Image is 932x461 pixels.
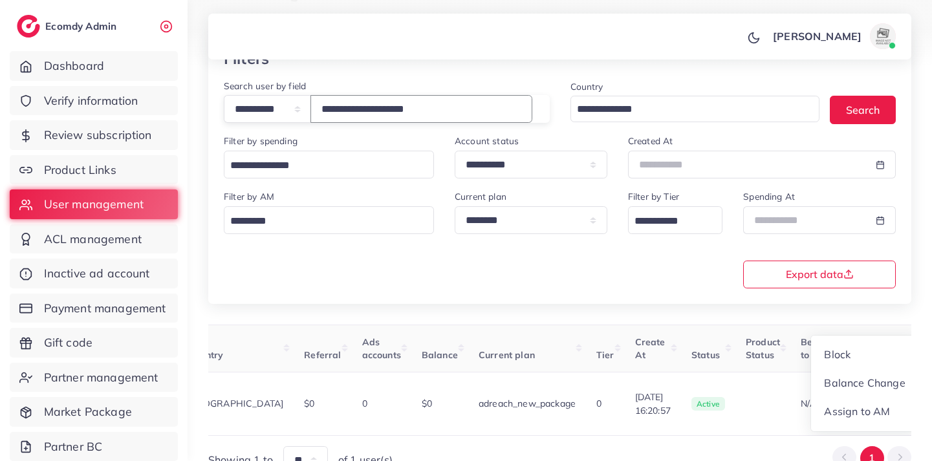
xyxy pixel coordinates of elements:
a: Market Package [10,397,178,427]
span: Partner BC [44,438,103,455]
a: [PERSON_NAME]avatar [766,23,901,49]
span: Payment management [44,300,166,317]
span: Gift code [44,334,92,351]
div: Search for option [224,206,434,234]
div: Search for option [628,206,723,234]
span: active [691,397,725,411]
a: Verify information [10,86,178,116]
a: User management [10,189,178,219]
button: Search [830,96,896,123]
img: avatar [870,23,896,49]
label: Created At [628,134,673,147]
input: Search for option [572,100,803,120]
span: Inactive ad account [44,265,150,282]
a: Partner management [10,363,178,392]
span: Current plan [479,349,535,361]
span: Verify information [44,92,138,109]
label: Search user by field [224,80,306,92]
span: Belong to AM [801,336,832,361]
span: [GEOGRAPHIC_DATA] [189,398,284,409]
span: [DATE] 16:20:57 [635,391,671,417]
div: Search for option [224,151,434,178]
label: Filter by AM [224,190,274,203]
span: Assign to AM [824,405,890,418]
label: Current plan [455,190,506,203]
a: Gift code [10,328,178,358]
span: Dashboard [44,58,104,74]
span: N/A [801,398,816,409]
a: Payment management [10,294,178,323]
span: Product Status [746,336,780,361]
span: Tier [596,349,614,361]
span: Referral [304,349,341,361]
img: logo [17,15,40,38]
span: Partner management [44,369,158,386]
label: Account status [455,134,519,147]
a: Review subscription [10,120,178,150]
span: Ads accounts [362,336,401,361]
span: Export data [786,269,854,279]
a: logoEcomdy Admin [17,15,120,38]
label: Filter by Tier [628,190,679,203]
span: $0 [304,398,314,409]
a: Inactive ad account [10,259,178,288]
span: Status [691,349,720,361]
input: Search for option [630,211,706,231]
span: adreach_new_package [479,398,576,409]
a: ACL management [10,224,178,254]
span: ACL management [44,231,142,248]
span: Market Package [44,403,132,420]
button: Export data [743,261,896,288]
span: Balance Change [824,376,905,389]
a: Dashboard [10,51,178,81]
input: Search for option [226,211,417,231]
span: Block [824,348,851,361]
span: Create At [635,336,666,361]
span: $0 [422,398,432,409]
span: 0 [596,398,601,409]
span: Product Links [44,162,116,178]
h3: Filters [224,49,269,68]
h2: Ecomdy Admin [45,20,120,32]
label: Country [570,80,603,93]
span: Balance [422,349,458,361]
label: Filter by spending [224,134,298,147]
p: [PERSON_NAME] [773,28,862,44]
span: 0 [362,398,367,409]
span: User management [44,196,144,213]
label: Spending At [743,190,795,203]
a: Product Links [10,155,178,185]
input: Search for option [226,156,417,176]
span: Review subscription [44,127,152,144]
div: Search for option [570,96,820,122]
